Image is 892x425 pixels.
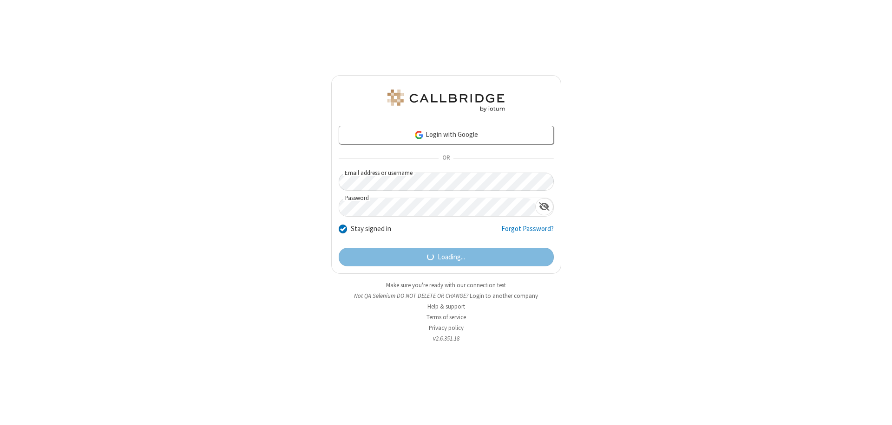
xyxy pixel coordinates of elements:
button: Loading... [339,248,554,266]
a: Terms of service [426,313,466,321]
img: QA Selenium DO NOT DELETE OR CHANGE [386,90,506,112]
li: v2.6.351.18 [331,334,561,343]
span: Loading... [438,252,465,263]
a: Privacy policy [429,324,464,332]
a: Login with Google [339,126,554,144]
input: Email address or username [339,173,554,191]
a: Make sure you're ready with our connection test [386,281,506,289]
iframe: Chat [869,401,885,419]
li: Not QA Selenium DO NOT DELETE OR CHANGE? [331,291,561,300]
input: Password [339,198,535,216]
span: OR [439,152,453,165]
a: Forgot Password? [501,224,554,241]
div: Show password [535,198,553,215]
button: Login to another company [470,291,538,300]
img: google-icon.png [414,130,424,140]
a: Help & support [427,303,465,310]
label: Stay signed in [351,224,391,234]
